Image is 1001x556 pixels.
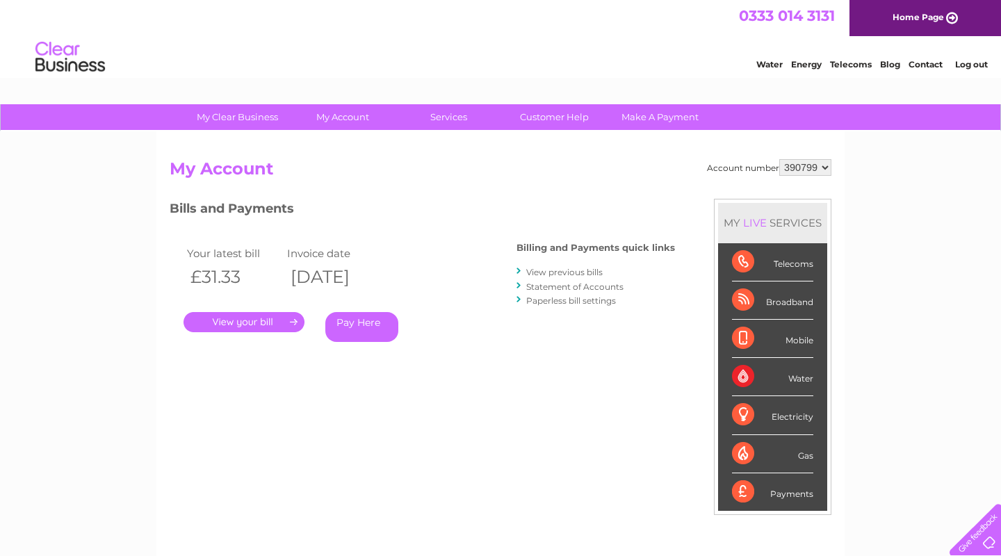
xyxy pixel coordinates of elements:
a: Make A Payment [603,104,717,130]
div: Telecoms [732,243,813,281]
img: logo.png [35,36,106,79]
td: Your latest bill [184,244,284,263]
div: Electricity [732,396,813,434]
div: Water [732,358,813,396]
a: Services [391,104,506,130]
h3: Bills and Payments [170,199,675,223]
th: [DATE] [284,263,384,291]
td: Invoice date [284,244,384,263]
th: £31.33 [184,263,284,291]
a: Pay Here [325,312,398,342]
a: My Clear Business [180,104,295,130]
a: View previous bills [526,267,603,277]
a: Log out [955,59,988,69]
a: Blog [880,59,900,69]
a: Contact [909,59,943,69]
a: Telecoms [830,59,872,69]
a: Water [756,59,783,69]
a: My Account [286,104,400,130]
div: Mobile [732,320,813,358]
h2: My Account [170,159,831,186]
a: . [184,312,304,332]
h4: Billing and Payments quick links [516,243,675,253]
div: Account number [707,159,831,176]
div: Gas [732,435,813,473]
a: Paperless bill settings [526,295,616,306]
a: Energy [791,59,822,69]
div: Payments [732,473,813,511]
div: LIVE [740,216,770,229]
div: Clear Business is a trading name of Verastar Limited (registered in [GEOGRAPHIC_DATA] No. 3667643... [173,8,830,67]
a: Customer Help [497,104,612,130]
a: Statement of Accounts [526,281,624,292]
div: MY SERVICES [718,203,827,243]
div: Broadband [732,281,813,320]
a: 0333 014 3131 [739,7,835,24]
